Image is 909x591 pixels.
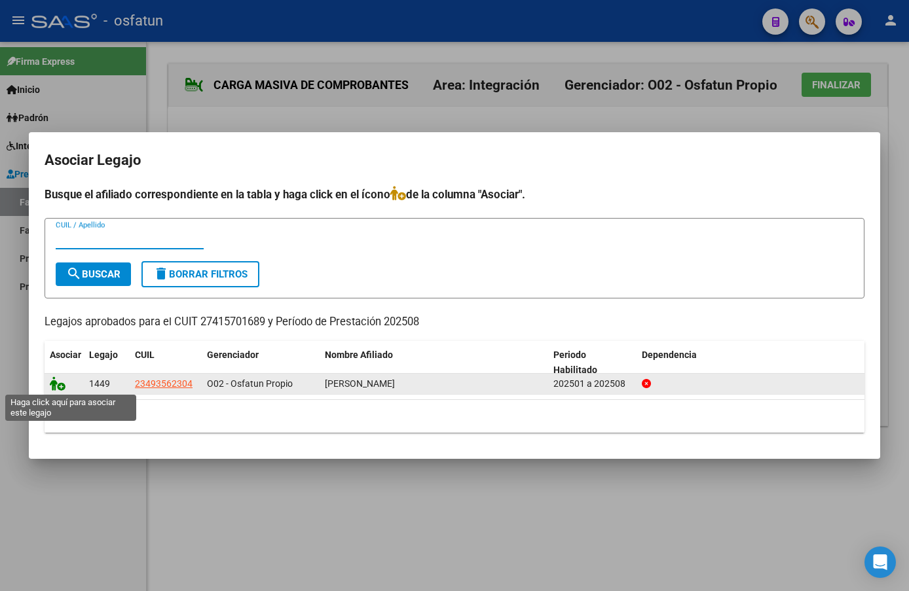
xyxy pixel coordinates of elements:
datatable-header-cell: Dependencia [637,341,865,384]
button: Buscar [56,262,131,286]
span: Nombre Afiliado [325,349,393,360]
datatable-header-cell: Gerenciador [202,341,320,384]
mat-icon: delete [153,266,169,281]
span: Legajo [89,349,118,360]
button: Borrar Filtros [141,261,259,287]
span: 23493562304 [135,378,193,389]
p: Legajos aprobados para el CUIT 27415701689 y Período de Prestación 202508 [45,314,864,331]
datatable-header-cell: Nombre Afiliado [320,341,548,384]
datatable-header-cell: Asociar [45,341,84,384]
mat-icon: search [66,266,82,281]
span: Periodo Habilitado [553,349,597,375]
span: 1449 [89,378,110,389]
datatable-header-cell: Legajo [84,341,130,384]
h2: Asociar Legajo [45,148,864,173]
span: GONZALEZ VALENTINA GUADALUPE [325,378,395,389]
span: Asociar [50,349,81,360]
span: Gerenciador [207,349,259,360]
span: CUIL [135,349,155,360]
div: Open Intercom Messenger [864,546,896,578]
div: 202501 a 202508 [553,376,631,391]
div: 1 registros [45,400,864,433]
h4: Busque el afiliado correspondiente en la tabla y haga click en el ícono de la columna "Asociar". [45,186,864,203]
datatable-header-cell: CUIL [130,341,202,384]
datatable-header-cell: Periodo Habilitado [548,341,637,384]
span: Buscar [66,268,121,280]
span: O02 - Osfatun Propio [207,378,293,389]
span: Dependencia [642,349,697,360]
span: Borrar Filtros [153,268,248,280]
